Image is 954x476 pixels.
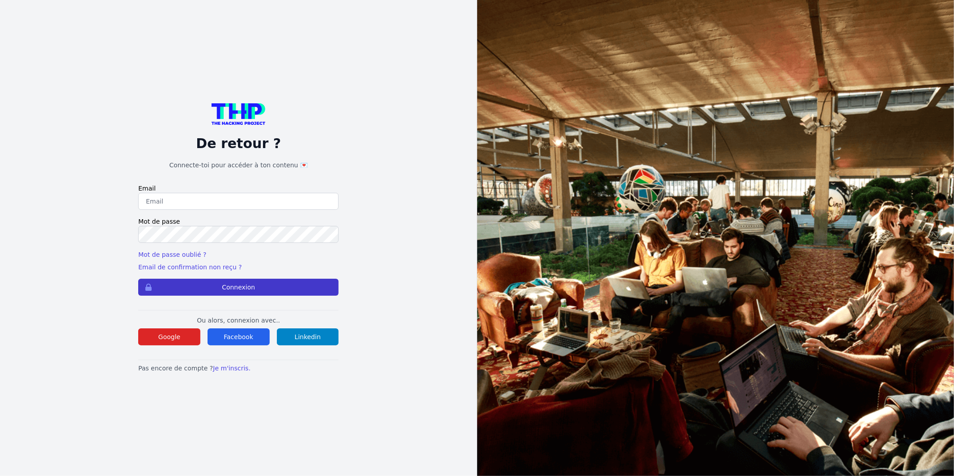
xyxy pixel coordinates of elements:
[138,316,339,325] p: Ou alors, connexion avec..
[208,328,270,345] button: Facebook
[277,328,339,345] button: Linkedin
[138,328,200,345] button: Google
[138,251,206,258] a: Mot de passe oublié ?
[213,365,250,372] a: Je m'inscris.
[138,161,339,170] h1: Connecte-toi pour accéder à ton contenu 💌
[138,193,339,210] input: Email
[212,103,265,125] img: logo
[138,184,339,193] label: Email
[138,136,339,152] p: De retour ?
[138,217,339,226] label: Mot de passe
[138,279,339,296] button: Connexion
[138,364,339,373] p: Pas encore de compte ?
[138,263,242,271] a: Email de confirmation non reçu ?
